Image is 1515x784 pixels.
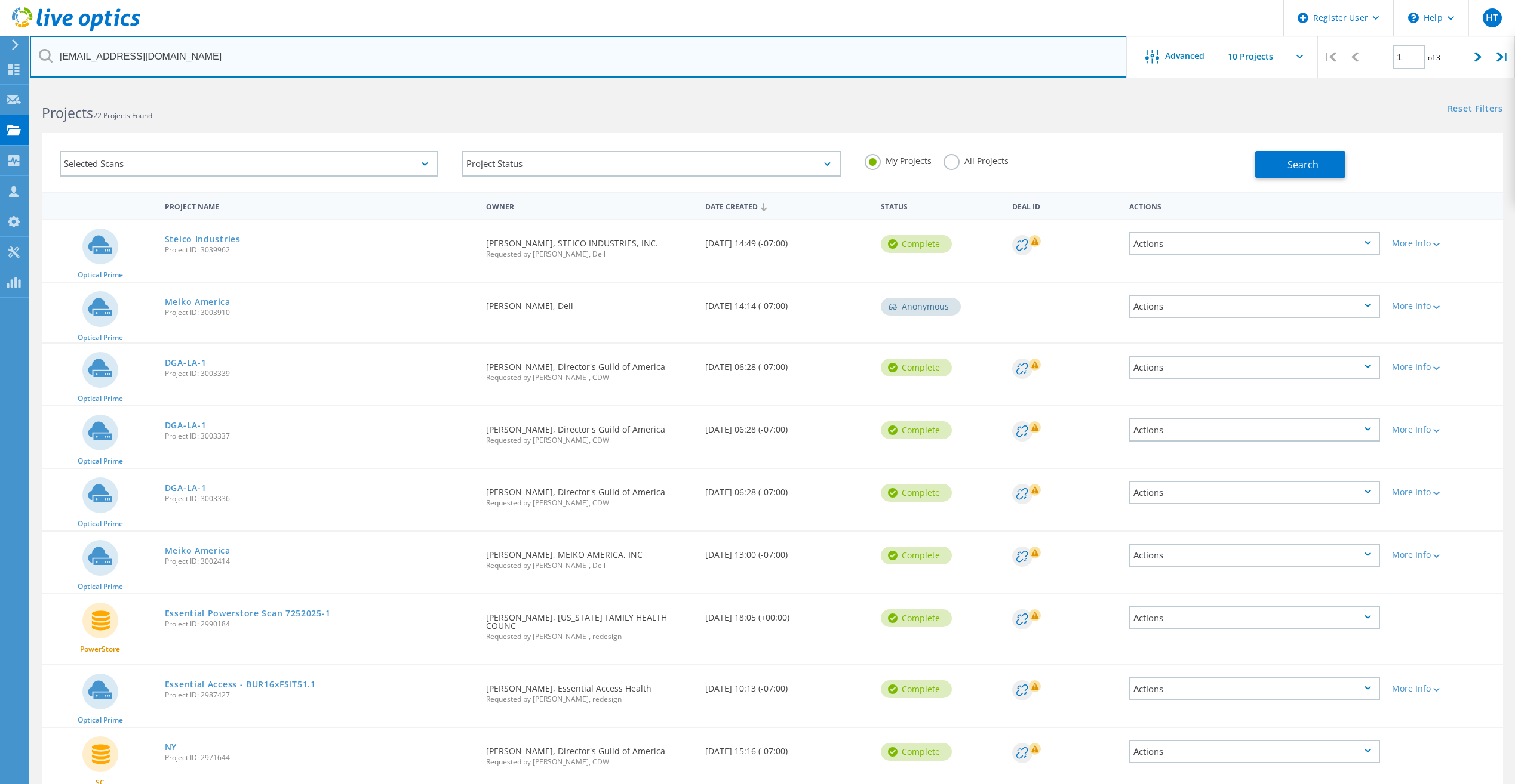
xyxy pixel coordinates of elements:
[165,558,474,565] span: Project ID: 3002414
[480,532,699,581] div: [PERSON_NAME], MEIKO AMERICA, INC
[165,298,231,306] a: Meiko America
[699,469,875,508] div: [DATE] 06:28 (-07:00)
[480,195,699,217] div: Owner
[881,298,961,316] div: Anonymous
[1491,36,1515,78] div: |
[486,633,693,640] span: Requested by [PERSON_NAME], redesign
[881,547,952,564] div: Complete
[165,484,207,492] a: DGA-LA-1
[1392,302,1497,310] div: More Info
[78,717,123,724] span: Optical Prime
[699,406,875,446] div: [DATE] 06:28 (-07:00)
[30,36,1127,78] input: Search projects by name, owner, ID, company, etc
[165,621,474,628] span: Project ID: 2990184
[480,594,699,652] div: [PERSON_NAME], [US_STATE] FAMILY HEALTH COUNC
[1392,684,1497,693] div: More Info
[165,246,474,254] span: Project ID: 3039962
[165,433,474,440] span: Project ID: 3003337
[1392,363,1497,371] div: More Info
[699,195,875,217] div: Date Created
[1318,36,1342,78] div: |
[1123,195,1386,217] div: Actions
[165,421,207,430] a: DGA-LA-1
[875,195,1006,217] div: Status
[480,469,699,518] div: [PERSON_NAME], Director's Guild of America
[1392,425,1497,434] div: More Info
[1392,488,1497,496] div: More Info
[165,370,474,377] span: Project ID: 3003339
[881,609,952,627] div: Complete
[881,680,952,698] div: Complete
[486,696,693,703] span: Requested by [PERSON_NAME], redesign
[1129,356,1380,379] div: Actions
[486,499,693,507] span: Requested by [PERSON_NAME], CDW
[881,484,952,502] div: Complete
[486,374,693,381] span: Requested by [PERSON_NAME], CDW
[1165,52,1204,60] span: Advanced
[1408,13,1419,23] svg: \n
[80,646,120,653] span: PowerStore
[1129,418,1380,442] div: Actions
[699,728,875,767] div: [DATE] 15:16 (-07:00)
[699,344,875,383] div: [DATE] 06:28 (-07:00)
[1486,13,1498,23] span: HT
[480,283,699,322] div: [PERSON_NAME], Dell
[165,692,474,699] span: Project ID: 2987427
[480,406,699,456] div: [PERSON_NAME], Director's Guild of America
[699,665,875,705] div: [DATE] 10:13 (-07:00)
[1129,232,1380,255] div: Actions
[165,235,241,243] a: Steico Industries
[1129,295,1380,318] div: Actions
[1255,151,1345,178] button: Search
[1129,677,1380,700] div: Actions
[480,220,699,270] div: [PERSON_NAME], STEICO INDUSTRIES, INC.
[944,154,1009,165] label: All Projects
[12,25,140,33] a: Live Optics Dashboard
[159,195,480,217] div: Project Name
[1428,53,1440,63] span: of 3
[78,458,123,465] span: Optical Prime
[60,151,438,177] div: Selected Scans
[78,271,123,279] span: Optical Prime
[165,754,474,761] span: Project ID: 2971644
[480,665,699,715] div: [PERSON_NAME], Essential Access Health
[699,594,875,634] div: [DATE] 18:05 (+00:00)
[1448,104,1503,115] a: Reset Filters
[1392,551,1497,559] div: More Info
[480,728,699,777] div: [PERSON_NAME], Director's Guild of America
[1129,481,1380,504] div: Actions
[78,334,123,341] span: Optical Prime
[78,520,123,527] span: Optical Prime
[165,743,177,751] a: NY
[462,151,841,177] div: Project Status
[486,251,693,258] span: Requested by [PERSON_NAME], Dell
[78,583,123,590] span: Optical Prime
[165,680,316,689] a: Essential Access - BUR16xFSIT51.1
[42,103,93,122] b: Projects
[486,437,693,444] span: Requested by [PERSON_NAME], CDW
[486,758,693,766] span: Requested by [PERSON_NAME], CDW
[165,359,207,367] a: DGA-LA-1
[165,547,231,555] a: Meiko America
[881,743,952,761] div: Complete
[1006,195,1123,217] div: Deal Id
[699,532,875,571] div: [DATE] 13:00 (-07:00)
[881,235,952,253] div: Complete
[165,609,331,618] a: Essential Powerstore Scan 7252025-1
[865,154,932,165] label: My Projects
[699,283,875,322] div: [DATE] 14:14 (-07:00)
[480,344,699,393] div: [PERSON_NAME], Director's Guild of America
[486,562,693,569] span: Requested by [PERSON_NAME], Dell
[1129,740,1380,763] div: Actions
[1129,606,1380,629] div: Actions
[93,110,152,121] span: 22 Projects Found
[78,395,123,402] span: Optical Prime
[1392,239,1497,248] div: More Info
[1287,158,1319,171] span: Search
[699,220,875,260] div: [DATE] 14:49 (-07:00)
[165,309,474,316] span: Project ID: 3003910
[165,495,474,502] span: Project ID: 3003336
[1129,544,1380,567] div: Actions
[881,421,952,439] div: Complete
[881,359,952,376] div: Complete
